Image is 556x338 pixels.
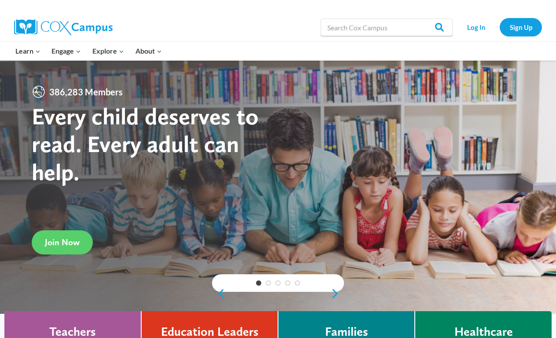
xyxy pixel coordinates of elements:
span: Engage [51,45,81,57]
a: Sign Up [500,18,542,36]
input: Search Cox Campus [321,18,453,36]
img: Cox Campus [14,19,113,35]
span: Explore [92,45,124,57]
a: previous [212,288,225,299]
nav: Secondary Navigation [457,18,542,36]
nav: Primary Navigation [10,42,167,60]
span: About [135,45,162,57]
a: 2 [266,280,271,286]
a: 5 [295,280,300,286]
a: next [331,288,344,299]
a: 4 [285,280,290,286]
strong: Every child deserves to read. Every adult can help. [32,102,259,186]
span: Learn [15,45,40,57]
span: Join Now [45,237,80,247]
a: Join Now [32,230,93,254]
a: 1 [256,280,261,286]
a: 3 [275,280,281,286]
div: content slider buttons [212,285,344,302]
span: 386,283 Members [46,85,126,99]
a: Log In [457,18,495,36]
